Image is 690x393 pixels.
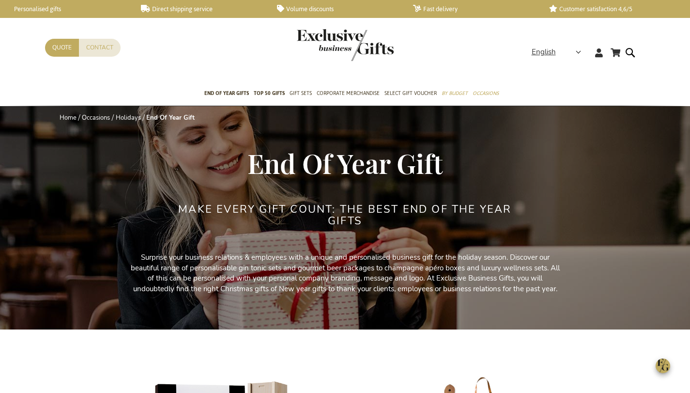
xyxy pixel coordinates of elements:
[127,252,563,294] p: Surprise your business relations & employees with a unique and personalised business gift for the...
[473,82,499,106] a: Occasions
[532,47,556,58] span: English
[247,145,443,181] span: End Of Year Gift
[204,88,249,98] span: End of year gifts
[473,88,499,98] span: Occasions
[82,113,110,122] a: Occasions
[290,88,312,98] span: Gift Sets
[254,88,285,98] span: TOP 50 Gifts
[297,29,345,61] a: store logo
[79,39,121,57] a: Contact
[413,5,534,13] a: Fast delivery
[384,82,437,106] a: Select Gift Voucher
[549,5,670,13] a: Customer satisfaction 4,6/5
[277,5,398,13] a: Volume discounts
[204,82,249,106] a: End of year gifts
[60,113,77,122] a: Home
[290,82,312,106] a: Gift Sets
[164,204,527,227] h2: Make Every Gift Count: the best end of the year gifts
[254,82,285,106] a: TOP 50 Gifts
[45,39,79,57] a: Quote
[141,5,261,13] a: Direct shipping service
[442,88,468,98] span: By Budget
[116,113,141,122] a: Holidays
[297,29,394,61] img: Exclusive Business gifts logo
[442,82,468,106] a: By Budget
[317,82,380,106] a: Corporate Merchandise
[317,88,380,98] span: Corporate Merchandise
[384,88,437,98] span: Select Gift Voucher
[146,113,195,122] strong: End Of Year Gift
[5,5,125,13] a: Personalised gifts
